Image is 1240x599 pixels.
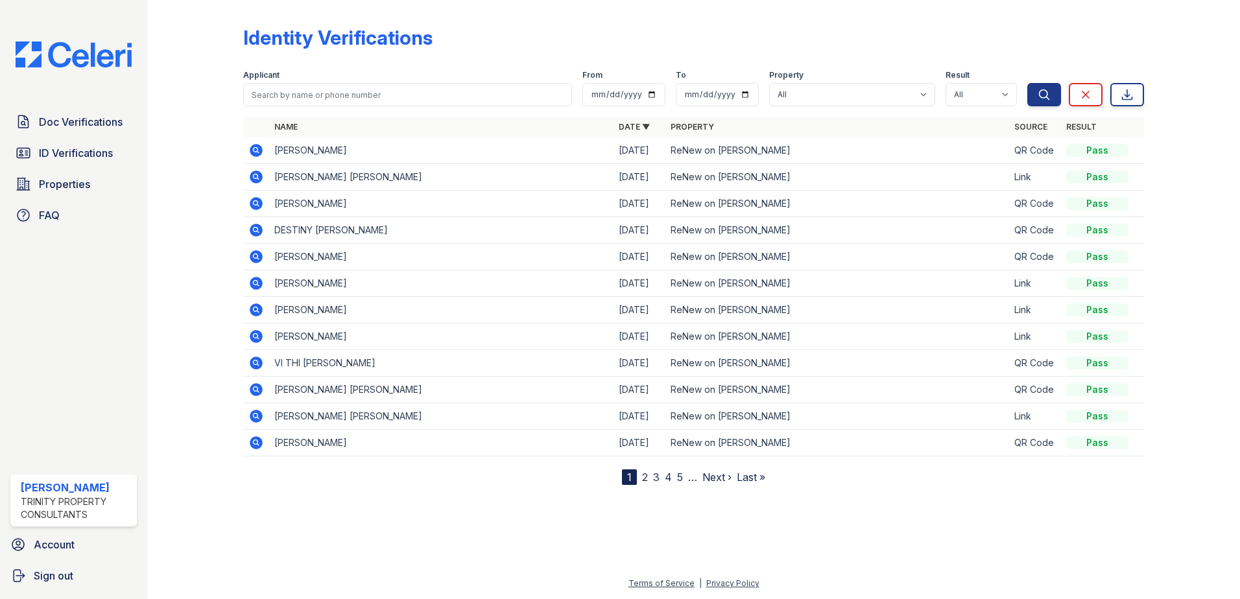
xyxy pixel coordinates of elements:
[642,471,648,484] a: 2
[614,297,665,323] td: [DATE]
[39,145,113,161] span: ID Verifications
[5,563,142,589] a: Sign out
[665,217,1010,244] td: ReNew on [PERSON_NAME]
[619,122,650,132] a: Date ▼
[614,323,665,350] td: [DATE]
[5,41,142,67] img: CE_Logo_Blue-a8612792a0a2168367f1c8372b55b34899dd931a85d93a1a3d3e32e68fde9ad4.png
[614,403,665,430] td: [DATE]
[614,217,665,244] td: [DATE]
[1009,191,1061,217] td: QR Code
[1014,122,1047,132] a: Source
[665,270,1010,297] td: ReNew on [PERSON_NAME]
[39,176,90,192] span: Properties
[10,202,137,228] a: FAQ
[665,350,1010,377] td: ReNew on [PERSON_NAME]
[1009,403,1061,430] td: Link
[5,532,142,558] a: Account
[665,403,1010,430] td: ReNew on [PERSON_NAME]
[1009,244,1061,270] td: QR Code
[269,164,614,191] td: [PERSON_NAME] [PERSON_NAME]
[1009,377,1061,403] td: QR Code
[614,244,665,270] td: [DATE]
[665,471,672,484] a: 4
[665,297,1010,323] td: ReNew on [PERSON_NAME]
[1066,410,1128,423] div: Pass
[665,244,1010,270] td: ReNew on [PERSON_NAME]
[1009,350,1061,377] td: QR Code
[737,471,765,484] a: Last »
[665,191,1010,217] td: ReNew on [PERSON_NAME]
[614,350,665,377] td: [DATE]
[269,244,614,270] td: [PERSON_NAME]
[665,164,1010,191] td: ReNew on [PERSON_NAME]
[1009,137,1061,164] td: QR Code
[39,114,123,130] span: Doc Verifications
[671,122,714,132] a: Property
[1009,164,1061,191] td: Link
[21,495,132,521] div: Trinity Property Consultants
[39,207,60,223] span: FAQ
[243,70,280,80] label: Applicant
[269,350,614,377] td: VI THI [PERSON_NAME]
[665,430,1010,456] td: ReNew on [PERSON_NAME]
[243,83,572,106] input: Search by name or phone number
[1009,430,1061,456] td: QR Code
[21,480,132,495] div: [PERSON_NAME]
[1066,330,1128,343] div: Pass
[1009,297,1061,323] td: Link
[582,70,602,80] label: From
[10,171,137,197] a: Properties
[622,469,637,485] div: 1
[1066,122,1097,132] a: Result
[269,430,614,456] td: [PERSON_NAME]
[614,430,665,456] td: [DATE]
[269,270,614,297] td: [PERSON_NAME]
[665,377,1010,403] td: ReNew on [PERSON_NAME]
[1066,303,1128,316] div: Pass
[677,471,683,484] a: 5
[702,471,732,484] a: Next ›
[614,164,665,191] td: [DATE]
[614,270,665,297] td: [DATE]
[628,578,695,588] a: Terms of Service
[1066,197,1128,210] div: Pass
[769,70,804,80] label: Property
[1066,383,1128,396] div: Pass
[1066,224,1128,237] div: Pass
[614,137,665,164] td: [DATE]
[676,70,686,80] label: To
[614,191,665,217] td: [DATE]
[10,109,137,135] a: Doc Verifications
[243,26,433,49] div: Identity Verifications
[1066,170,1128,183] div: Pass
[665,137,1010,164] td: ReNew on [PERSON_NAME]
[665,323,1010,350] td: ReNew on [PERSON_NAME]
[699,578,702,588] div: |
[946,70,970,80] label: Result
[706,578,759,588] a: Privacy Policy
[34,568,73,583] span: Sign out
[688,469,697,485] span: …
[269,403,614,430] td: [PERSON_NAME] [PERSON_NAME]
[1066,250,1128,263] div: Pass
[1066,436,1128,449] div: Pass
[1009,270,1061,297] td: Link
[1066,357,1128,370] div: Pass
[269,377,614,403] td: [PERSON_NAME] [PERSON_NAME]
[269,191,614,217] td: [PERSON_NAME]
[1009,323,1061,350] td: Link
[34,537,75,552] span: Account
[269,137,614,164] td: [PERSON_NAME]
[269,217,614,244] td: DESTINY [PERSON_NAME]
[653,471,660,484] a: 3
[1066,277,1128,290] div: Pass
[1066,144,1128,157] div: Pass
[1009,217,1061,244] td: QR Code
[10,140,137,166] a: ID Verifications
[269,323,614,350] td: [PERSON_NAME]
[269,297,614,323] td: [PERSON_NAME]
[614,377,665,403] td: [DATE]
[274,122,298,132] a: Name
